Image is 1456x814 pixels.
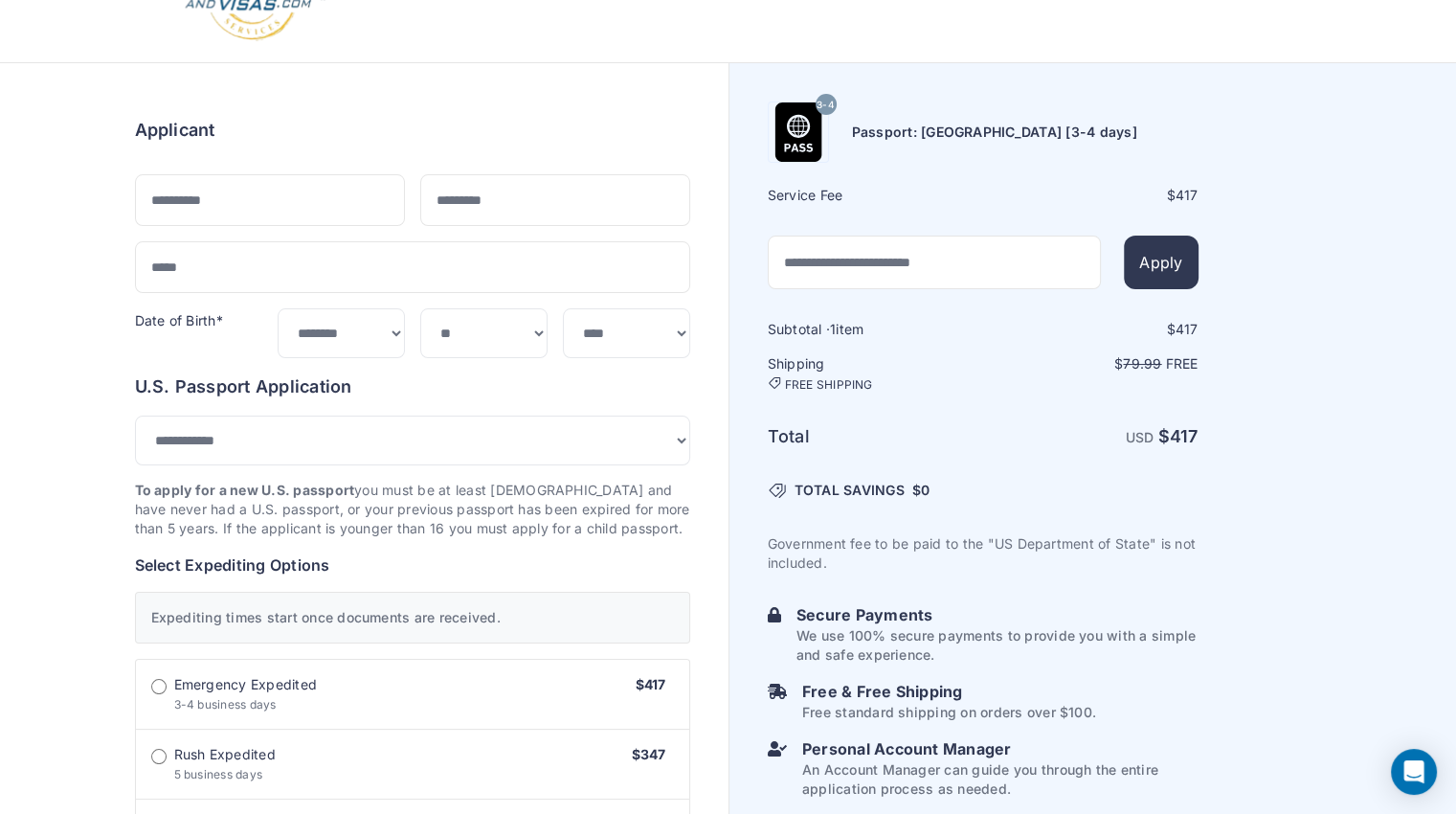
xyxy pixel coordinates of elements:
h6: Applicant [135,117,215,144]
label: Date of Birth* [135,312,223,328]
span: Free [1166,355,1198,372]
span: 3-4 [817,93,835,118]
span: 79.99 [1123,355,1161,372]
strong: To apply for a new U.S. passport [135,482,355,498]
p: Government fee to be paid to the "US Department of State" is not included. [768,534,1198,573]
h6: Passport: [GEOGRAPHIC_DATA] [3-4 days] [852,123,1137,142]
span: 0 [921,482,930,498]
div: $ [985,186,1198,205]
span: $ [912,481,930,500]
p: We use 100% secure payments to provide you with a simple and safe experience. [796,626,1198,665]
h6: Select Expediting Options [135,554,690,577]
span: Rush Expedited [174,745,276,764]
h6: Total [768,423,981,450]
strong: $ [1158,426,1198,446]
h6: Personal Account Manager [802,737,1198,760]
h6: Free & Free Shipping [802,680,1096,703]
p: $ [985,354,1198,373]
span: 1 [830,321,836,337]
button: Apply [1124,236,1198,289]
span: USD [1126,429,1154,445]
span: TOTAL SAVINGS [795,481,905,500]
p: An Account Manager can guide you through the entire application process as needed. [802,760,1198,799]
p: you must be at least [DEMOGRAPHIC_DATA] and have never had a U.S. passport, or your previous pass... [135,481,690,538]
span: 3-4 business days [174,697,277,712]
span: $347 [632,746,666,762]
p: Free standard shipping on orders over $100. [802,703,1096,722]
span: 5 business days [174,767,263,781]
img: Product Name [769,102,828,162]
h6: Service Fee [768,186,981,205]
h6: Secure Payments [796,603,1198,626]
span: 417 [1176,321,1198,337]
span: $417 [636,676,666,692]
span: FREE SHIPPING [785,377,873,393]
span: Emergency Expedited [174,675,318,694]
span: 417 [1176,187,1198,203]
h6: Shipping [768,354,981,393]
div: Expediting times start once documents are received. [135,592,690,644]
div: $ [985,320,1198,339]
span: 417 [1170,426,1198,446]
h6: U.S. Passport Application [135,373,690,400]
h6: Subtotal · item [768,320,981,339]
div: Open Intercom Messenger [1391,749,1437,795]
